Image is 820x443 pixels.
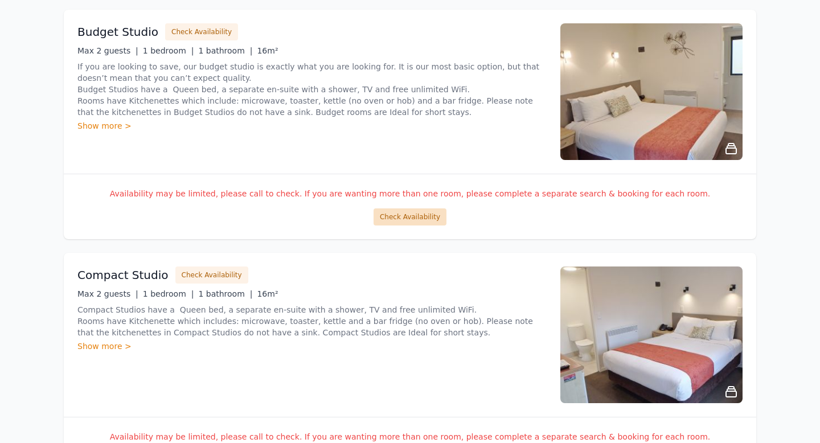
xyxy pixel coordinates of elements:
[198,289,252,298] span: 1 bathroom |
[257,289,278,298] span: 16m²
[77,61,547,118] p: If you are looking to save, our budget studio is exactly what you are looking for. It is our most...
[77,46,138,55] span: Max 2 guests |
[143,46,194,55] span: 1 bedroom |
[77,304,547,338] p: Compact Studios have a Queen bed, a separate en-suite with a shower, TV and free unlimited WiFi. ...
[77,431,743,442] p: Availability may be limited, please call to check. If you are wanting more than one room, please ...
[165,23,238,40] button: Check Availability
[77,188,743,199] p: Availability may be limited, please call to check. If you are wanting more than one room, please ...
[77,289,138,298] span: Max 2 guests |
[143,289,194,298] span: 1 bedroom |
[77,24,158,40] h3: Budget Studio
[175,266,248,284] button: Check Availability
[77,120,547,132] div: Show more >
[374,208,446,225] button: Check Availability
[77,267,169,283] h3: Compact Studio
[198,46,252,55] span: 1 bathroom |
[257,46,278,55] span: 16m²
[77,341,547,352] div: Show more >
